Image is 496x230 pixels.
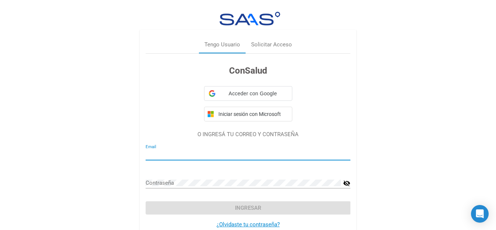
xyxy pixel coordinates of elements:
[146,130,350,139] p: O INGRESÁ TU CORREO Y CONTRASEÑA
[471,205,489,223] div: Open Intercom Messenger
[204,40,240,49] div: Tengo Usuario
[204,107,292,121] button: Iniciar sesión con Microsoft
[251,40,292,49] div: Solicitar Acceso
[217,111,289,117] span: Iniciar sesión con Microsoft
[146,201,350,215] button: Ingresar
[146,64,350,77] h3: ConSalud
[217,221,280,228] a: ¿Olvidaste tu contraseña?
[235,205,261,211] span: Ingresar
[343,179,350,188] mat-icon: visibility_off
[204,86,292,101] div: Acceder con Google
[218,90,288,98] span: Acceder con Google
